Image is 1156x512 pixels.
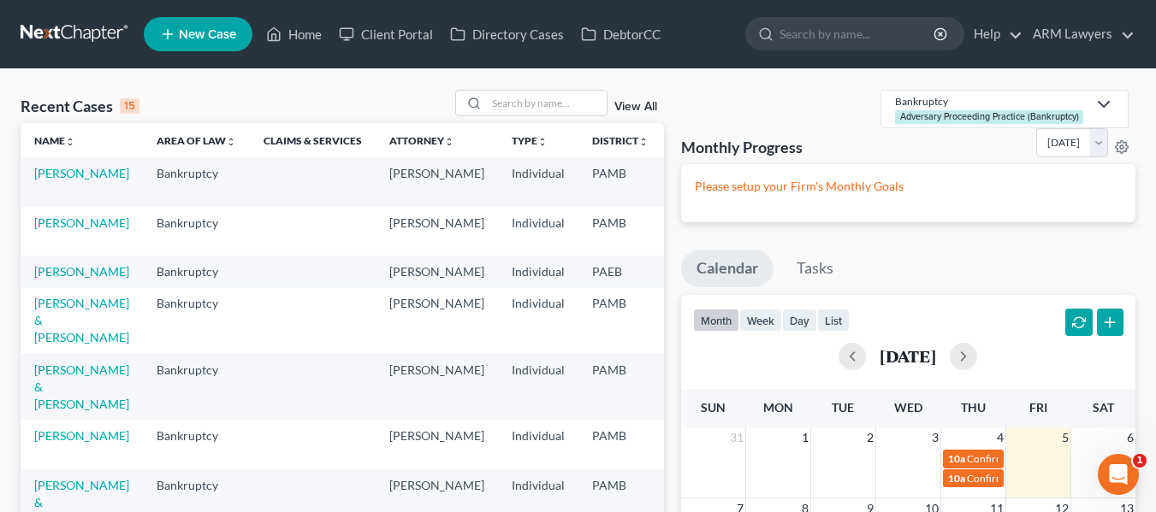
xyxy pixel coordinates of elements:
[537,137,548,147] i: unfold_more
[120,98,139,114] div: 15
[157,134,236,147] a: Area of Lawunfold_more
[832,400,854,415] span: Tue
[578,157,662,206] td: PAMB
[695,178,1122,195] p: Please setup your Firm's Monthly Goals
[948,472,965,485] span: 10a
[578,420,662,468] td: PAMB
[442,19,572,50] a: Directory Cases
[498,256,578,287] td: Individual
[578,288,662,354] td: PAMB
[693,309,739,332] button: month
[65,137,75,147] i: unfold_more
[895,110,1083,123] div: Adversary Proceeding Practice (Bankruptcy)
[578,354,662,420] td: PAMB
[930,427,940,448] span: 3
[995,427,1005,448] span: 4
[1133,454,1147,468] span: 1
[638,137,649,147] i: unfold_more
[763,400,793,415] span: Mon
[1098,454,1139,495] iframe: Intercom live chat
[1029,400,1047,415] span: Fri
[179,28,236,41] span: New Case
[1060,427,1070,448] span: 5
[817,309,850,332] button: list
[681,250,774,287] a: Calendar
[1093,400,1114,415] span: Sat
[781,250,849,287] a: Tasks
[512,134,548,147] a: Typeunfold_more
[662,420,748,468] td: 13
[376,256,498,287] td: [PERSON_NAME]
[376,354,498,420] td: [PERSON_NAME]
[34,134,75,147] a: Nameunfold_more
[782,309,817,332] button: day
[614,101,657,113] a: View All
[1024,19,1135,50] a: ARM Lawyers
[865,427,875,448] span: 2
[376,420,498,468] td: [PERSON_NAME]
[34,296,129,344] a: [PERSON_NAME] & [PERSON_NAME]
[701,400,726,415] span: Sun
[662,354,748,420] td: 13
[800,427,810,448] span: 1
[739,309,782,332] button: week
[662,157,748,206] td: 13
[21,96,139,116] div: Recent Cases
[376,157,498,206] td: [PERSON_NAME]
[498,288,578,354] td: Individual
[389,134,454,147] a: Attorneyunfold_more
[498,420,578,468] td: Individual
[662,288,748,354] td: 13
[728,427,745,448] span: 31
[330,19,442,50] a: Client Portal
[34,264,129,279] a: [PERSON_NAME]
[376,288,498,354] td: [PERSON_NAME]
[681,137,803,157] h3: Monthly Progress
[894,400,922,415] span: Wed
[34,428,129,443] a: [PERSON_NAME]
[250,123,376,157] th: Claims & Services
[143,157,250,206] td: Bankruptcy
[376,207,498,256] td: [PERSON_NAME]
[578,256,662,287] td: PAEB
[965,19,1023,50] a: Help
[498,354,578,420] td: Individual
[880,347,936,365] h2: [DATE]
[34,166,129,180] a: [PERSON_NAME]
[662,256,748,287] td: 13
[34,215,129,230] a: [PERSON_NAME]
[578,207,662,256] td: PAMB
[487,91,607,115] input: Search by name...
[143,256,250,287] td: Bankruptcy
[961,400,986,415] span: Thu
[967,472,1148,485] span: Confirmation Date for [PERSON_NAME]
[143,207,250,256] td: Bankruptcy
[592,134,649,147] a: Districtunfold_more
[780,18,936,50] input: Search by name...
[572,19,669,50] a: DebtorCC
[895,94,1087,109] div: Bankruptcy
[948,452,965,465] span: 10a
[258,19,330,50] a: Home
[34,362,129,411] a: [PERSON_NAME] & [PERSON_NAME]
[498,157,578,206] td: Individual
[226,137,236,147] i: unfold_more
[662,207,748,256] td: 13
[444,137,454,147] i: unfold_more
[143,288,250,354] td: Bankruptcy
[143,354,250,420] td: Bankruptcy
[498,207,578,256] td: Individual
[1125,427,1135,448] span: 6
[143,420,250,468] td: Bankruptcy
